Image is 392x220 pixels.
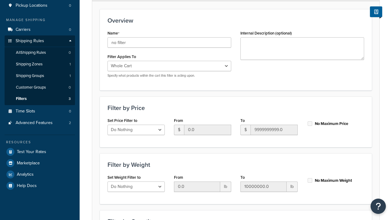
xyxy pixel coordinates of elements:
span: Help Docs [17,183,37,189]
a: Shipping Rules [5,35,75,47]
span: 2 [69,120,71,126]
h3: Filter by Price [107,105,364,111]
a: Help Docs [5,180,75,191]
button: Show Help Docs [370,6,382,17]
a: Customer Groups0 [5,82,75,93]
span: Filters [16,96,27,101]
span: 0 [69,3,71,8]
span: Advanced Features [16,120,53,126]
div: Manage Shipping [5,17,75,23]
li: Shipping Groups [5,70,75,82]
span: lb [220,182,231,192]
span: 1 [70,73,71,79]
li: Time Slots [5,106,75,117]
div: Resources [5,140,75,145]
label: From [174,175,183,180]
li: Filters [5,93,75,105]
label: From [174,118,183,123]
label: No Maximum Price [315,121,348,127]
label: Name [107,31,119,36]
span: Shipping Zones [16,62,43,67]
label: Set Price Filter to [107,118,137,123]
label: Internal Description (optional) [240,31,292,35]
label: Set Weight Filter to [107,175,141,180]
li: Shipping Zones [5,59,75,70]
span: Customer Groups [16,85,46,90]
span: 0 [69,27,71,32]
button: Open Resource Center [371,199,386,214]
li: Customer Groups [5,82,75,93]
span: Marketplace [17,161,40,166]
span: Analytics [17,172,34,177]
span: 0 [69,85,71,90]
span: Shipping Groups [16,73,44,79]
a: Advanced Features2 [5,117,75,129]
span: Pickup Locations [16,3,47,8]
a: Marketplace [5,158,75,169]
a: Time Slots0 [5,106,75,117]
a: AllShipping Rules0 [5,47,75,58]
span: 0 [69,109,71,114]
a: Analytics [5,169,75,180]
span: All Shipping Rules [16,50,46,55]
li: Carriers [5,24,75,35]
h3: Filter by Weight [107,161,364,168]
a: Shipping Zones1 [5,59,75,70]
span: Carriers [16,27,31,32]
label: Filter Applies To [107,54,136,59]
span: 1 [70,62,71,67]
label: No Maximum Weight [315,178,352,183]
span: Test Your Rates [17,149,46,155]
label: To [240,175,245,180]
span: 3 [69,96,71,101]
li: Advanced Features [5,117,75,129]
a: Test Your Rates [5,146,75,157]
span: 0 [69,50,71,55]
label: To [240,118,245,123]
a: Shipping Groups1 [5,70,75,82]
span: $ [240,125,251,135]
h3: Overview [107,17,364,24]
span: lb [287,182,298,192]
span: Shipping Rules [16,38,44,44]
a: Carriers0 [5,24,75,35]
span: Time Slots [16,109,35,114]
span: $ [174,125,184,135]
li: Shipping Rules [5,35,75,105]
p: Specify what products within the cart this filter is acting upon. [107,73,231,78]
a: Filters3 [5,93,75,105]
